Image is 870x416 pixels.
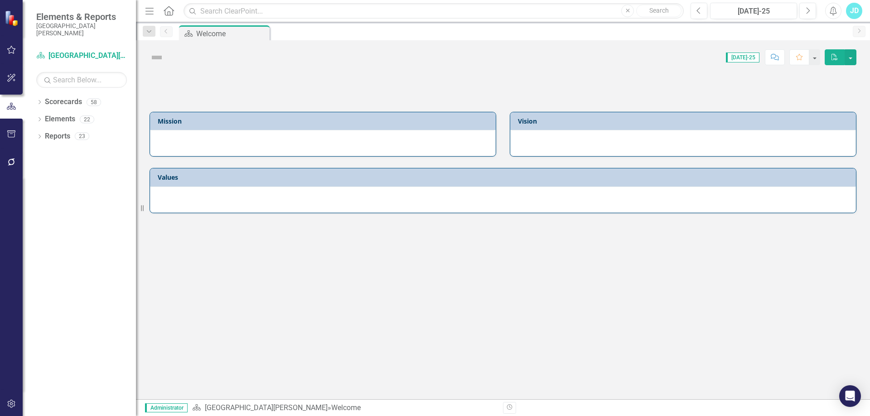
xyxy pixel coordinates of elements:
[36,72,127,88] input: Search Below...
[192,403,496,413] div: »
[636,5,681,17] button: Search
[205,403,328,412] a: [GEOGRAPHIC_DATA][PERSON_NAME]
[331,403,361,412] div: Welcome
[45,97,82,107] a: Scorecards
[150,50,164,65] img: Not Defined
[36,11,127,22] span: Elements & Reports
[145,403,188,412] span: Administrator
[158,174,851,181] h3: Values
[726,53,759,62] span: [DATE]-25
[5,10,20,26] img: ClearPoint Strategy
[846,3,862,19] button: JD
[649,7,669,14] span: Search
[518,118,851,124] h3: Vision
[196,28,267,39] div: Welcome
[36,51,127,61] a: [GEOGRAPHIC_DATA][PERSON_NAME]
[710,3,797,19] button: [DATE]-25
[158,118,491,124] h3: Mission
[45,131,70,142] a: Reports
[80,115,94,123] div: 22
[45,114,75,124] a: Elements
[87,98,101,106] div: 58
[75,133,89,140] div: 23
[184,3,684,19] input: Search ClearPoint...
[36,22,127,37] small: [GEOGRAPHIC_DATA][PERSON_NAME]
[713,6,794,17] div: [DATE]-25
[839,385,861,407] div: Open Intercom Messenger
